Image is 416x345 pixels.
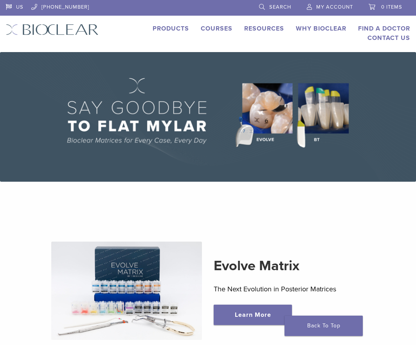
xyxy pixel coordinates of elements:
[296,25,346,33] a: Why Bioclear
[201,25,232,33] a: Courses
[285,316,363,336] a: Back To Top
[316,4,353,10] span: My Account
[6,24,99,35] img: Bioclear
[51,242,202,340] img: Evolve Matrix
[214,283,364,295] p: The Next Evolution in Posterior Matrices
[269,4,291,10] span: Search
[367,34,410,42] a: Contact Us
[358,25,410,33] a: Find A Doctor
[244,25,284,33] a: Resources
[381,4,402,10] span: 0 items
[214,256,364,275] h2: Evolve Matrix
[214,305,292,325] a: Learn More
[153,25,189,33] a: Products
